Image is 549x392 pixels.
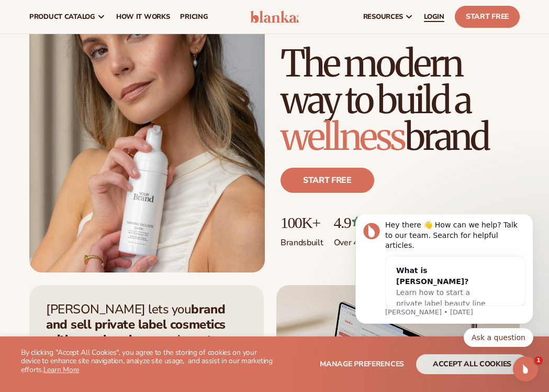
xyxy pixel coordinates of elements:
[281,231,323,248] p: Brands built
[29,13,95,21] span: product catalog
[281,168,374,193] a: Start free
[340,214,549,353] iframe: Intercom notifications message
[363,13,403,21] span: resources
[410,214,489,231] p: 450+
[46,302,247,377] p: [PERSON_NAME] lets you —zero inventory, zero upfront costs, and we handle fulfillment for you.
[46,301,226,348] strong: brand and sell private label cosmetics with zero hassle
[416,354,528,374] button: accept all cookies
[320,359,404,369] span: Manage preferences
[57,74,146,104] span: Learn how to start a private label beauty line with [PERSON_NAME]
[424,13,444,21] span: LOGIN
[534,356,543,365] span: 1
[250,10,299,23] img: logo
[46,6,186,92] div: Message content
[46,42,164,114] div: What is [PERSON_NAME]?Learn how to start a private label beauty line with [PERSON_NAME]
[57,51,154,73] div: What is [PERSON_NAME]?
[116,13,170,21] span: How It Works
[320,354,404,374] button: Manage preferences
[43,365,79,375] a: Learn More
[24,8,40,25] img: Profile image for Lee
[124,114,194,133] button: Quick reply: Ask a question
[16,114,194,133] div: Quick reply options
[281,114,405,160] span: wellness
[513,356,538,382] iframe: Intercom live chat
[281,45,520,155] h1: The modern way to build a brand
[46,6,186,37] div: Hey there 👋 How can we help? Talk to our team. Search for helpful articles.
[455,6,520,28] a: Start Free
[46,93,186,103] p: Message from Lee, sent 2w ago
[334,214,400,231] p: 4.9
[334,231,400,248] p: Over 400 reviews
[281,214,323,231] p: 100K+
[180,13,208,21] span: pricing
[21,349,275,375] p: By clicking "Accept All Cookies", you agree to the storing of cookies on your device to enhance s...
